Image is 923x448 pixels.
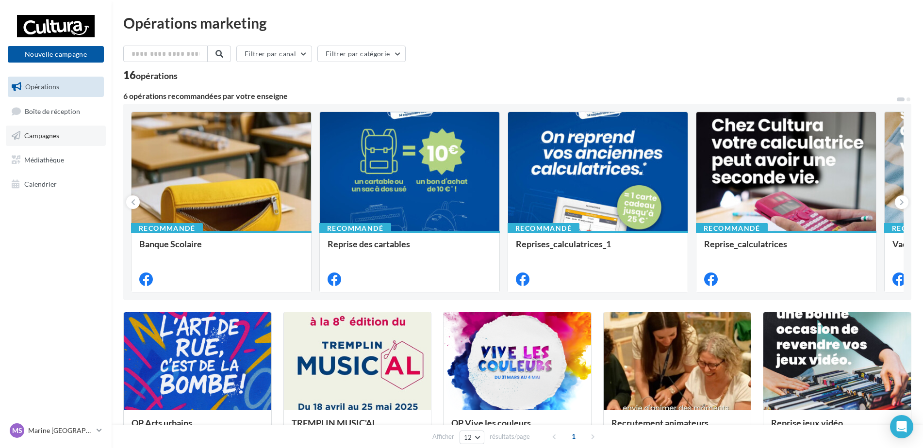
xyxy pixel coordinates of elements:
[464,433,472,441] span: 12
[460,431,484,444] button: 12
[25,107,80,115] span: Boîte de réception
[566,429,581,444] span: 1
[6,150,106,170] a: Médiathèque
[123,92,896,100] div: 6 opérations recommandées par votre enseigne
[292,417,377,428] span: TREMPLIN MUSIC'AL
[704,239,787,249] span: Reprise_calculatrices
[432,432,454,441] span: Afficher
[123,70,178,80] div: 16
[123,16,911,30] div: Opérations marketing
[24,131,59,140] span: Campagnes
[28,426,93,435] p: Marine [GEOGRAPHIC_DATA][PERSON_NAME]
[139,239,202,249] span: Banque Scolaire
[12,426,22,435] span: MS
[236,46,312,62] button: Filtrer par canal
[319,223,391,234] div: Recommandé
[490,432,530,441] span: résultats/page
[24,156,64,164] span: Médiathèque
[6,101,106,122] a: Boîte de réception
[696,223,768,234] div: Recommandé
[136,71,178,80] div: opérations
[6,77,106,97] a: Opérations
[24,179,57,188] span: Calendrier
[8,421,104,440] a: MS Marine [GEOGRAPHIC_DATA][PERSON_NAME]
[771,417,843,428] span: Reprise jeux vidéo
[890,415,913,438] div: Open Intercom Messenger
[516,239,611,249] span: Reprises_calculatrices_1
[508,223,579,234] div: Recommandé
[132,417,192,428] span: OP Arts urbains
[8,46,104,63] button: Nouvelle campagne
[328,239,410,249] span: Reprise des cartables
[317,46,406,62] button: Filtrer par catégorie
[25,82,59,91] span: Opérations
[131,223,203,234] div: Recommandé
[6,174,106,194] a: Calendrier
[611,417,709,428] span: Recrutement animateurs
[6,126,106,146] a: Campagnes
[451,417,531,428] span: OP Vive les couleurs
